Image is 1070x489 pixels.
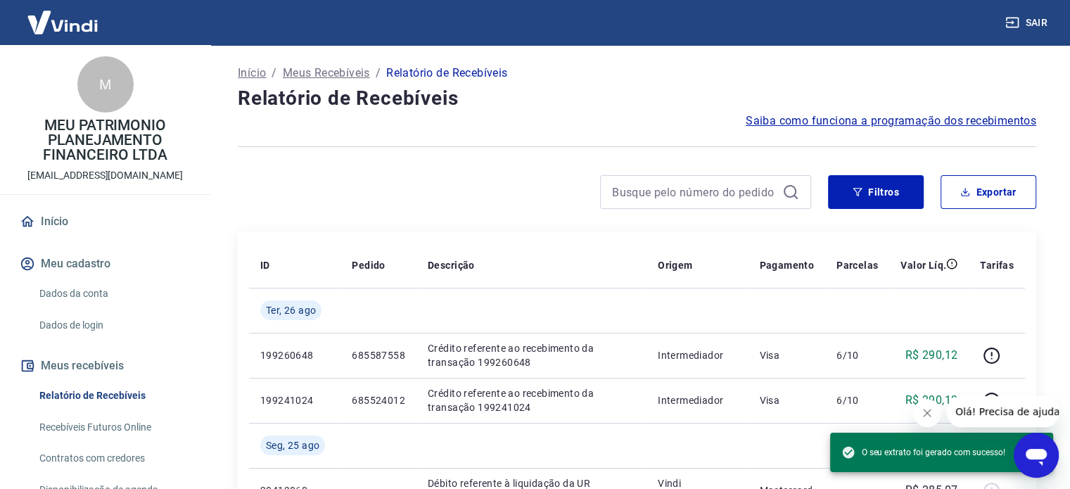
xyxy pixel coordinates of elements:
[386,65,507,82] p: Relatório de Recebíveis
[428,341,635,369] p: Crédito referente ao recebimento da transação 199260648
[266,438,319,452] span: Seg, 25 ago
[941,175,1036,209] button: Exportar
[34,279,193,308] a: Dados da conta
[1014,433,1059,478] iframe: Botão para abrir a janela de mensagens
[658,348,737,362] p: Intermediador
[272,65,276,82] p: /
[34,311,193,340] a: Dados de login
[11,118,199,163] p: MEU PATRIMONIO PLANEJAMENTO FINANCEIRO LTDA
[260,393,329,407] p: 199241024
[17,206,193,237] a: Início
[238,65,266,82] a: Início
[77,56,134,113] div: M
[980,258,1014,272] p: Tarifas
[759,258,814,272] p: Pagamento
[746,113,1036,129] a: Saiba como funciona a programação dos recebimentos
[900,258,946,272] p: Valor Líq.
[17,350,193,381] button: Meus recebíveis
[17,1,108,44] img: Vindi
[759,348,814,362] p: Visa
[266,303,316,317] span: Ter, 26 ago
[836,393,878,407] p: 6/10
[34,381,193,410] a: Relatório de Recebíveis
[612,182,777,203] input: Busque pelo número do pedido
[238,84,1036,113] h4: Relatório de Recebíveis
[17,248,193,279] button: Meu cadastro
[658,258,692,272] p: Origem
[428,386,635,414] p: Crédito referente ao recebimento da transação 199241024
[905,347,958,364] p: R$ 290,12
[34,413,193,442] a: Recebíveis Futuros Online
[836,258,878,272] p: Parcelas
[34,444,193,473] a: Contratos com credores
[352,258,385,272] p: Pedido
[260,258,270,272] p: ID
[428,258,475,272] p: Descrição
[913,399,941,427] iframe: Fechar mensagem
[352,348,405,362] p: 685587558
[8,10,118,21] span: Olá! Precisa de ajuda?
[27,168,183,183] p: [EMAIL_ADDRESS][DOMAIN_NAME]
[947,396,1059,427] iframe: Mensagem da empresa
[376,65,381,82] p: /
[828,175,924,209] button: Filtros
[260,348,329,362] p: 199260648
[841,445,1005,459] span: O seu extrato foi gerado com sucesso!
[658,393,737,407] p: Intermediador
[1002,10,1053,36] button: Sair
[836,348,878,362] p: 6/10
[283,65,370,82] a: Meus Recebíveis
[352,393,405,407] p: 685524012
[905,392,958,409] p: R$ 290,12
[759,393,814,407] p: Visa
